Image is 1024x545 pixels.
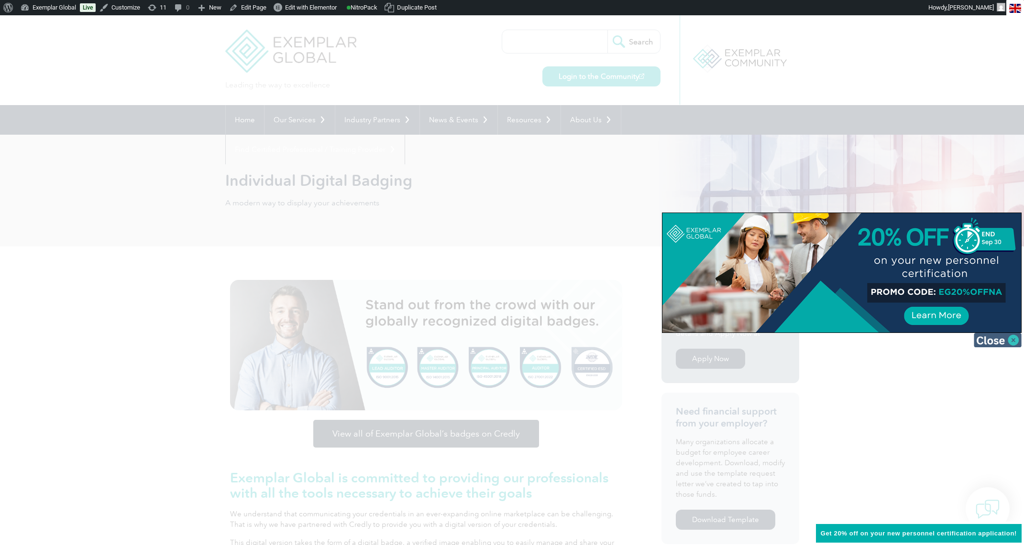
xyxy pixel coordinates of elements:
[948,4,994,11] span: [PERSON_NAME]
[1009,4,1021,13] img: en
[285,4,337,11] span: Edit with Elementor
[974,333,1022,347] img: Close
[80,3,96,12] a: Live
[821,530,1017,537] span: Get 20% off on your new personnel certification application!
